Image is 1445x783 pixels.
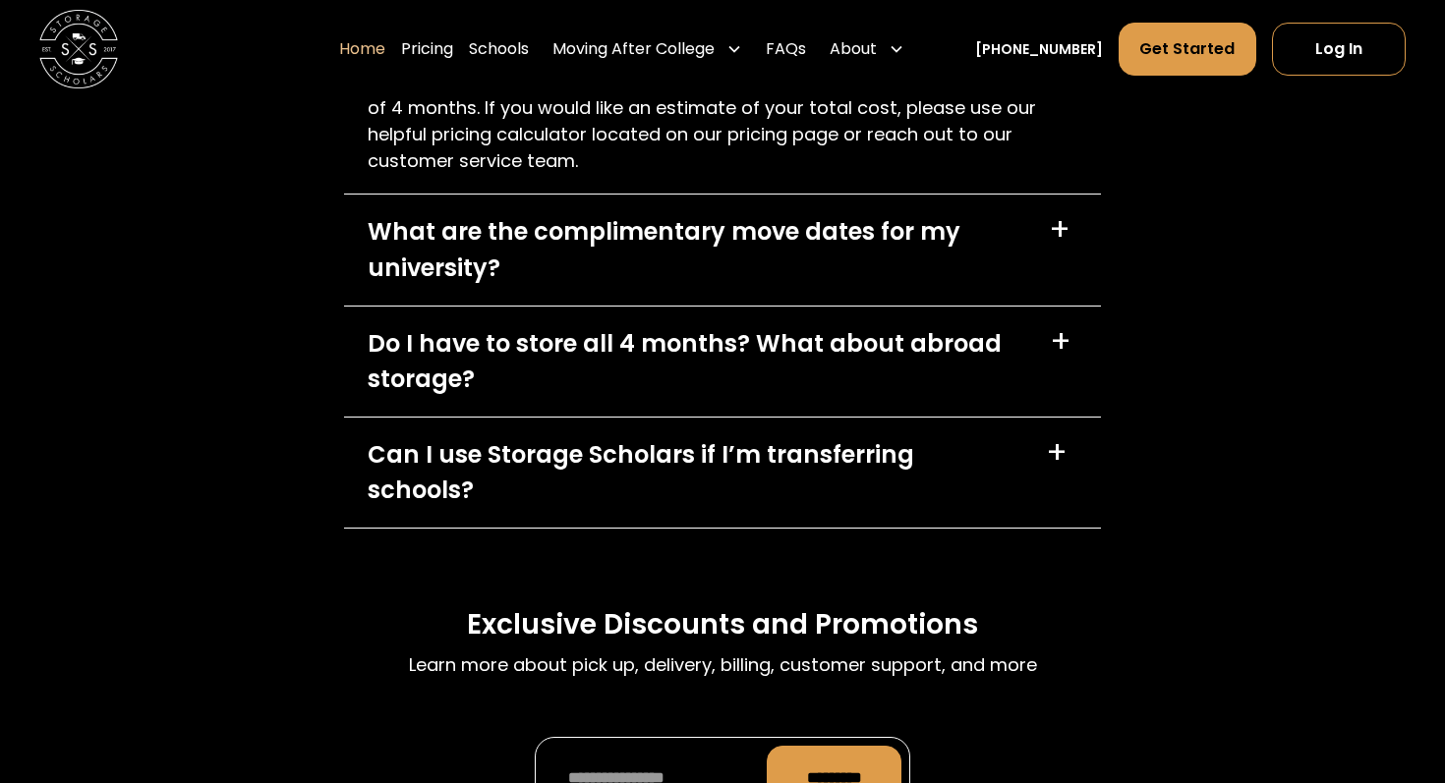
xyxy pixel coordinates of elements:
div: Can I use Storage Scholars if I’m transferring schools? [368,437,1022,508]
a: Home [339,22,385,77]
div: + [1050,326,1071,358]
a: [PHONE_NUMBER] [975,39,1103,60]
p: Please visit your school's page to see what tiers the most commonly stored items fall into and th... [368,41,1077,174]
a: Get Started [1119,23,1255,76]
div: About [830,37,877,61]
div: Moving After College [552,37,715,61]
div: What are the complimentary move dates for my university? [368,214,1025,285]
a: Pricing [401,22,453,77]
div: Do I have to store all 4 months? What about abroad storage? [368,326,1026,397]
div: + [1049,214,1070,246]
div: About [822,22,912,77]
a: Log In [1272,23,1406,76]
a: FAQs [766,22,806,77]
a: Schools [469,22,529,77]
p: Learn more about pick up, delivery, billing, customer support, and more [409,651,1037,678]
div: Moving After College [545,22,750,77]
h3: Exclusive Discounts and Promotions [467,607,978,643]
img: Storage Scholars main logo [39,10,118,88]
div: + [1046,437,1068,469]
